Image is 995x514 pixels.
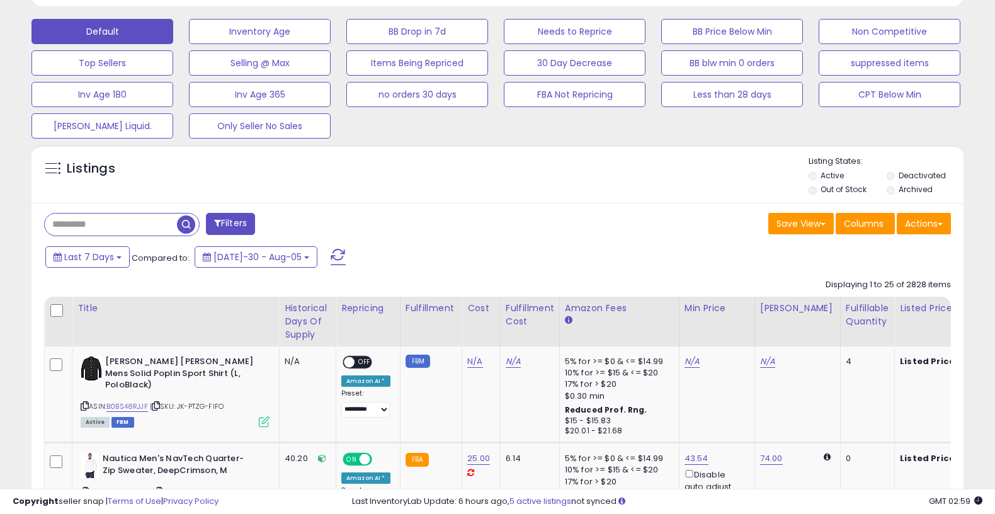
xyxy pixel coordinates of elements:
div: Min Price [685,302,749,315]
a: 5 active listings [509,495,571,507]
b: Listed Price: [900,452,957,464]
div: 17% for > $20 [565,476,669,488]
div: 5% for >= $0 & <= $14.99 [565,453,669,464]
img: 31NHYznP94L._SL40_.jpg [81,453,99,478]
a: N/A [467,355,482,368]
strong: Copyright [13,495,59,507]
div: N/A [285,356,326,367]
small: FBA [406,453,429,467]
div: $20.01 - $21.68 [565,426,669,437]
span: All listings currently available for purchase on Amazon [81,417,110,428]
div: 4 [846,356,885,367]
h5: Listings [67,160,115,178]
a: 25.00 [467,452,490,465]
p: Listing States: [809,156,964,168]
button: Non Competitive [819,19,960,44]
a: Privacy Policy [163,495,219,507]
img: 31C-6WbNvkL._SL40_.jpg [81,356,102,381]
a: B0BS48RJJF [106,401,148,412]
button: 30 Day Decrease [504,50,645,76]
button: Inv Age 180 [31,82,173,107]
button: Columns [836,213,895,234]
div: $0.30 min [565,391,669,402]
div: 40.20 [285,453,326,464]
button: [PERSON_NAME] Liquid. [31,113,173,139]
span: OFF [370,454,390,465]
div: Amazon Fees [565,302,674,315]
div: 10% for >= $15 & <= $20 [565,464,669,476]
b: Nautica Men's NavTech Quarter-Zip Sweater, DeepCrimson, M [103,453,256,479]
div: 17% for > $20 [565,379,669,390]
span: ON [344,454,360,465]
div: [PERSON_NAME] [760,302,835,315]
div: 0 [846,453,885,464]
div: Preset: [341,389,390,418]
span: OFF [355,357,375,368]
button: Filters [206,213,255,235]
div: Repricing [341,302,395,315]
button: BB blw min 0 orders [661,50,803,76]
div: ASIN: [81,356,270,426]
div: Disable auto adjust min [685,467,745,504]
small: Amazon Fees. [565,315,572,326]
span: Last 7 Days [64,251,114,263]
span: 2025-08-13 02:59 GMT [929,495,982,507]
button: BB Drop in 7d [346,19,488,44]
b: [PERSON_NAME] [PERSON_NAME] Mens Solid Poplin Sport Shirt (L, PoloBlack) [105,356,258,394]
label: Deactivated [899,170,946,181]
div: Title [77,302,274,315]
button: Selling @ Max [189,50,331,76]
div: Fulfillment Cost [506,302,554,328]
button: Only Seller No Sales [189,113,331,139]
button: Inventory Age [189,19,331,44]
div: 6.14 [506,453,550,464]
div: seller snap | | [13,496,219,508]
button: CPT Below Min [819,82,960,107]
label: Out of Stock [821,184,867,195]
div: Cost [467,302,495,315]
button: Last 7 Days [45,246,130,268]
b: Listed Price: [900,355,957,367]
a: N/A [760,355,775,368]
div: Last InventoryLab Update: 6 hours ago, not synced. [352,496,982,508]
div: 10% for >= $15 & <= $20 [565,367,669,379]
div: Fulfillable Quantity [846,302,889,328]
b: Reduced Prof. Rng. [565,404,647,415]
div: 5% for >= $0 & <= $14.99 [565,356,669,367]
span: | SKU: JK-PTZG-FIFO [150,401,224,411]
div: Displaying 1 to 25 of 2828 items [826,279,951,291]
button: Save View [768,213,834,234]
div: Amazon AI * [341,472,390,484]
button: Less than 28 days [661,82,803,107]
span: [DATE]-30 - Aug-05 [213,251,302,263]
a: N/A [685,355,700,368]
button: suppressed items [819,50,960,76]
button: BB Price Below Min [661,19,803,44]
div: Historical Days Of Supply [285,302,331,341]
a: 43.54 [685,452,708,465]
div: $15 - $15.83 [565,416,669,426]
button: [DATE]-30 - Aug-05 [195,246,317,268]
small: FBM [406,355,430,368]
div: Fulfillment [406,302,457,315]
button: FBA Not Repricing [504,82,645,107]
a: Terms of Use [108,495,161,507]
div: Amazon AI * [341,375,390,387]
span: FBM [111,417,134,428]
a: 74.00 [760,452,783,465]
button: Default [31,19,173,44]
button: Inv Age 365 [189,82,331,107]
button: Needs to Reprice [504,19,645,44]
label: Archived [899,184,933,195]
button: Actions [897,213,951,234]
span: Compared to: [132,252,190,264]
span: Columns [844,217,884,230]
button: no orders 30 days [346,82,488,107]
a: N/A [506,355,521,368]
button: Top Sellers [31,50,173,76]
label: Active [821,170,844,181]
button: Items Being Repriced [346,50,488,76]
